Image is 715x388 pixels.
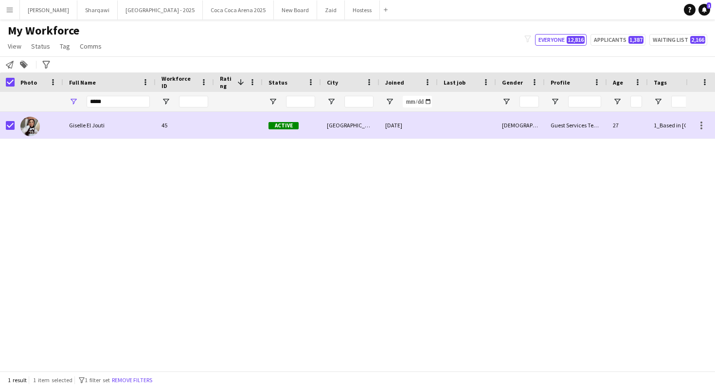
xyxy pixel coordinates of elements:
input: City Filter Input [344,96,374,107]
div: Guest Services Team [545,112,607,139]
span: Active [268,122,299,129]
button: Sharqawi [77,0,118,19]
a: Tag [56,40,74,53]
a: View [4,40,25,53]
button: Open Filter Menu [327,97,336,106]
span: My Workforce [8,23,79,38]
a: Status [27,40,54,53]
div: [GEOGRAPHIC_DATA] [321,112,379,139]
img: Giselle El Jouti [20,117,40,136]
span: 1 [707,2,711,9]
button: Open Filter Menu [69,97,78,106]
input: Profile Filter Input [568,96,601,107]
input: Full Name Filter Input [87,96,150,107]
span: Tags [654,79,667,86]
div: [DEMOGRAPHIC_DATA] [496,112,545,139]
input: Workforce ID Filter Input [179,96,208,107]
span: 1 item selected [33,376,72,384]
span: Comms [80,42,102,51]
button: Open Filter Menu [385,97,394,106]
a: Comms [76,40,106,53]
button: Hostess [345,0,380,19]
span: Status [31,42,50,51]
app-action-btn: Add to tag [18,59,30,71]
span: Tag [60,42,70,51]
span: Status [268,79,287,86]
div: 45 [156,112,214,139]
button: Open Filter Menu [551,97,559,106]
button: Everyone12,816 [535,34,587,46]
input: Joined Filter Input [403,96,432,107]
button: Open Filter Menu [613,97,622,106]
span: 2,166 [690,36,705,44]
button: Applicants1,387 [590,34,645,46]
span: Giselle El Jouti [69,122,105,129]
span: Age [613,79,623,86]
button: Remove filters [110,375,154,386]
button: [PERSON_NAME] [20,0,77,19]
span: View [8,42,21,51]
app-action-btn: Notify workforce [4,59,16,71]
button: Coca Coca Arena 2025 [203,0,274,19]
span: Photo [20,79,37,86]
button: Open Filter Menu [161,97,170,106]
app-action-btn: Advanced filters [40,59,52,71]
a: 1 [698,4,710,16]
button: Waiting list2,166 [649,34,707,46]
button: Zaid [317,0,345,19]
input: Gender Filter Input [519,96,539,107]
div: [DATE] [379,112,438,139]
input: Tags Filter Input [671,96,700,107]
button: Open Filter Menu [654,97,662,106]
input: Status Filter Input [286,96,315,107]
input: Age Filter Input [630,96,642,107]
span: Workforce ID [161,75,197,89]
span: Last job [444,79,465,86]
button: Open Filter Menu [502,97,511,106]
span: Joined [385,79,404,86]
span: Profile [551,79,570,86]
button: [GEOGRAPHIC_DATA] - 2025 [118,0,203,19]
span: 1 filter set [85,376,110,384]
div: 1_Based in [GEOGRAPHIC_DATA], 2_English Level = 3/3 Excellent [648,112,706,139]
span: 1,387 [628,36,643,44]
span: Rating [220,75,233,89]
span: Full Name [69,79,96,86]
button: Open Filter Menu [268,97,277,106]
button: New Board [274,0,317,19]
span: City [327,79,338,86]
div: 27 [607,112,648,139]
span: 12,816 [567,36,585,44]
span: Gender [502,79,523,86]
